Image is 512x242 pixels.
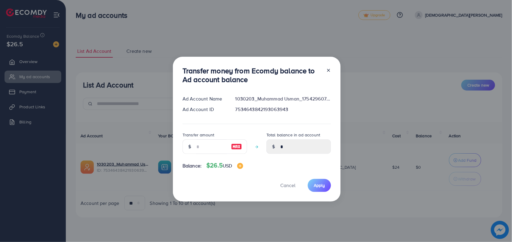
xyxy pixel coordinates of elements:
span: Apply [314,182,325,188]
div: 1030203_Muhammad Usman_1754296073204 [231,95,336,102]
span: Balance: [183,162,202,169]
span: Cancel [280,182,295,189]
div: Ad Account Name [178,95,231,102]
button: Cancel [273,179,303,192]
h4: $26.5 [206,162,243,169]
label: Transfer amount [183,132,214,138]
span: USD [223,162,232,169]
h3: Transfer money from Ecomdy balance to Ad account balance [183,66,321,84]
div: Ad Account ID [178,106,231,113]
div: 7534643842193063943 [231,106,336,113]
button: Apply [308,179,331,192]
label: Total balance in ad account [266,132,320,138]
img: image [237,163,243,169]
img: image [231,143,242,150]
